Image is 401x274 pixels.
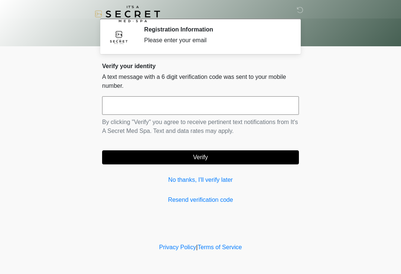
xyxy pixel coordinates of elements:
button: Verify [102,150,299,164]
p: A text message with a 6 digit verification code was sent to your mobile number. [102,73,299,90]
h2: Registration Information [144,26,288,33]
a: Privacy Policy [159,244,196,250]
img: It's A Secret Med Spa Logo [95,6,160,22]
a: No thanks, I'll verify later [102,176,299,184]
div: Please enter your email [144,36,288,45]
h2: Verify your identity [102,63,299,70]
a: | [196,244,198,250]
img: Agent Avatar [108,26,130,48]
a: Resend verification code [102,196,299,204]
a: Terms of Service [198,244,242,250]
p: By clicking "Verify" you agree to receive pertinent text notifications from It's A Secret Med Spa... [102,118,299,136]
